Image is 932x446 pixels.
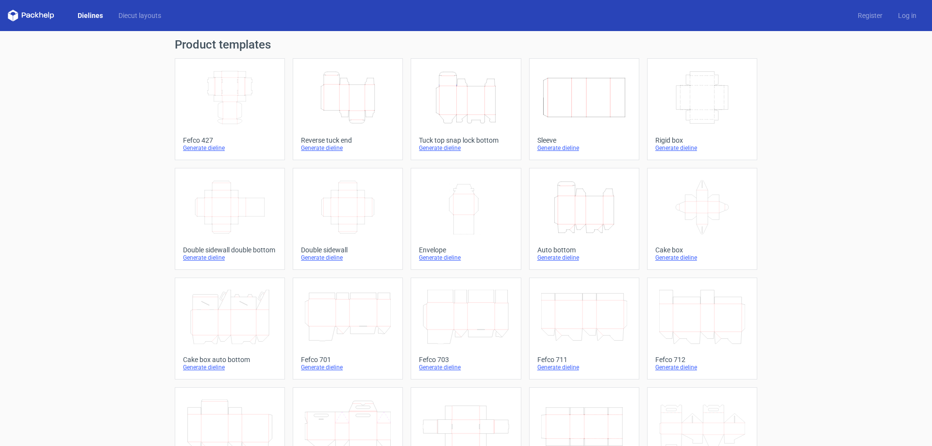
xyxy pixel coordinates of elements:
[183,246,277,254] div: Double sidewall double bottom
[183,144,277,152] div: Generate dieline
[301,356,395,363] div: Fefco 701
[301,136,395,144] div: Reverse tuck end
[419,356,513,363] div: Fefco 703
[175,58,285,160] a: Fefco 427Generate dieline
[183,356,277,363] div: Cake box auto bottom
[419,254,513,262] div: Generate dieline
[537,136,631,144] div: Sleeve
[301,254,395,262] div: Generate dieline
[850,11,890,20] a: Register
[183,136,277,144] div: Fefco 427
[655,363,749,371] div: Generate dieline
[655,246,749,254] div: Cake box
[293,168,403,270] a: Double sidewallGenerate dieline
[183,254,277,262] div: Generate dieline
[647,168,757,270] a: Cake boxGenerate dieline
[419,144,513,152] div: Generate dieline
[419,363,513,371] div: Generate dieline
[175,168,285,270] a: Double sidewall double bottomGenerate dieline
[537,246,631,254] div: Auto bottom
[537,363,631,371] div: Generate dieline
[175,278,285,380] a: Cake box auto bottomGenerate dieline
[890,11,924,20] a: Log in
[647,58,757,160] a: Rigid boxGenerate dieline
[111,11,169,20] a: Diecut layouts
[301,246,395,254] div: Double sidewall
[175,39,757,50] h1: Product templates
[183,363,277,371] div: Generate dieline
[647,278,757,380] a: Fefco 712Generate dieline
[529,168,639,270] a: Auto bottomGenerate dieline
[411,168,521,270] a: EnvelopeGenerate dieline
[537,144,631,152] div: Generate dieline
[70,11,111,20] a: Dielines
[411,58,521,160] a: Tuck top snap lock bottomGenerate dieline
[419,246,513,254] div: Envelope
[301,144,395,152] div: Generate dieline
[301,363,395,371] div: Generate dieline
[655,356,749,363] div: Fefco 712
[655,254,749,262] div: Generate dieline
[537,356,631,363] div: Fefco 711
[411,278,521,380] a: Fefco 703Generate dieline
[655,136,749,144] div: Rigid box
[655,144,749,152] div: Generate dieline
[537,254,631,262] div: Generate dieline
[529,58,639,160] a: SleeveGenerate dieline
[293,278,403,380] a: Fefco 701Generate dieline
[529,278,639,380] a: Fefco 711Generate dieline
[293,58,403,160] a: Reverse tuck endGenerate dieline
[419,136,513,144] div: Tuck top snap lock bottom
